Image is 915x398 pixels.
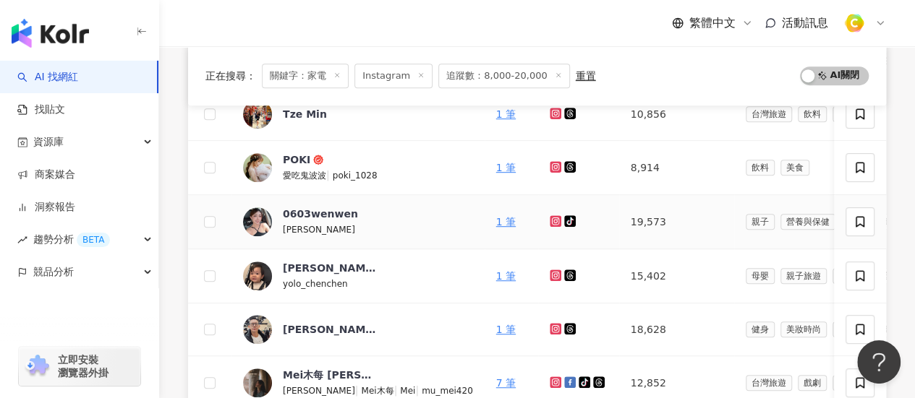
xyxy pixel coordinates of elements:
img: KOL Avatar [243,315,272,344]
td: 8,914 [619,141,734,195]
div: [PERSON_NAME]承 [283,261,377,275]
img: %E6%96%B9%E5%BD%A2%E7%B4%94.png [840,9,868,37]
span: 營養與保健 [780,214,835,230]
span: 趨勢分析 [33,223,110,256]
td: 18,628 [619,303,734,356]
span: | [393,384,400,396]
span: 親子 [746,214,775,230]
span: | [326,169,333,181]
td: 19,573 [619,195,734,249]
td: 15,402 [619,249,734,303]
a: searchAI 找網紅 [17,70,78,85]
span: 立即安裝 瀏覽器外掛 [58,353,108,379]
span: Mei [400,386,415,396]
span: 親子旅遊 [780,268,827,284]
a: 1 筆 [496,162,516,173]
div: 0603wenwen [283,207,358,221]
a: KOL AvatarPOKI愛吃鬼波波|poki_1028 [243,152,473,183]
span: Instagram [354,64,433,88]
a: 商案媒合 [17,168,75,182]
div: Tze Min [283,107,327,121]
img: chrome extension [23,355,51,378]
span: | [355,384,362,396]
span: 飲料 [746,160,775,176]
div: Mei木每 [PERSON_NAME] [283,368,377,382]
span: 競品分析 [33,256,74,288]
span: 母嬰 [746,268,775,284]
span: | [415,384,422,396]
div: [PERSON_NAME] [PERSON_NAME] [283,322,377,337]
img: KOL Avatar [243,368,272,397]
span: 繁體中文 [689,15,736,31]
a: 1 筆 [496,216,516,228]
img: logo [12,19,89,48]
img: KOL Avatar [243,153,272,182]
div: 重置 [576,70,596,82]
a: 找貼文 [17,103,65,117]
span: [PERSON_NAME] [283,386,355,396]
span: 飲料 [833,321,861,337]
span: 愛吃鬼波波 [283,170,326,181]
span: yolo_chenchen [283,279,348,289]
span: 關鍵字：家電 [262,64,349,88]
a: KOL AvatarTze Min [243,100,473,129]
img: KOL Avatar [243,207,272,236]
span: 親子 [833,268,861,284]
div: BETA [77,233,110,247]
a: 1 筆 [496,270,516,282]
span: 日常話題 [833,106,879,122]
span: 台灣旅遊 [746,106,792,122]
div: POKI [283,152,310,167]
span: rise [17,235,27,245]
td: 10,856 [619,88,734,141]
span: 飲料 [798,106,827,122]
span: mu_mei420 [422,386,473,396]
a: KOL Avatar0603wenwen[PERSON_NAME] [243,207,473,237]
a: 7 筆 [496,377,516,389]
a: 1 筆 [496,108,516,120]
span: Mei木每 [361,386,393,396]
span: [PERSON_NAME] [283,225,355,235]
img: KOL Avatar [243,261,272,290]
img: KOL Avatar [243,100,272,129]
a: KOL AvatarMei木每 [PERSON_NAME][PERSON_NAME]|Mei木每|Mei|mu_mei420 [243,368,473,398]
span: 正在搜尋 ： [205,70,256,82]
a: chrome extension立即安裝 瀏覽器外掛 [19,347,140,386]
span: 美食 [780,160,809,176]
span: 追蹤數：8,000-20,000 [438,64,569,88]
iframe: Help Scout Beacon - Open [857,340,901,384]
a: KOL Avatar[PERSON_NAME] [PERSON_NAME] [243,315,473,344]
span: 台灣旅遊 [746,375,792,391]
a: 1 筆 [496,324,516,335]
span: 美妝時尚 [780,321,827,337]
span: poki_1028 [333,170,378,181]
span: 活動訊息 [782,16,828,30]
a: KOL Avatar[PERSON_NAME]承yolo_chenchen [243,261,473,291]
span: 資源庫 [33,126,64,158]
span: 健身 [746,321,775,337]
span: 戲劇 [798,375,827,391]
a: 洞察報告 [17,200,75,215]
span: 藝術與娛樂 [833,375,888,391]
